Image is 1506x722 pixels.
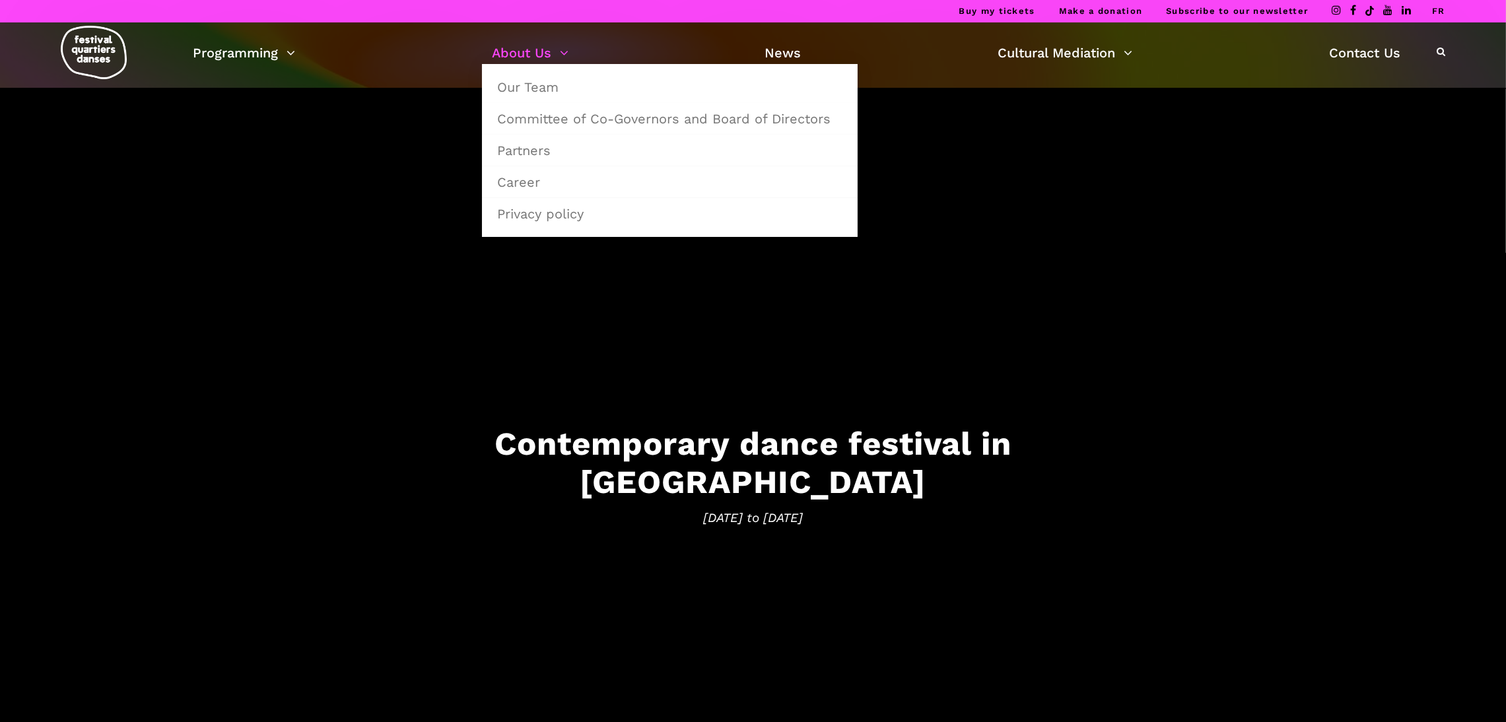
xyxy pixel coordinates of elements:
a: FR [1432,6,1445,16]
a: Make a donation [1059,6,1143,16]
a: About Us [492,42,568,64]
h3: Contemporary dance festival in [GEOGRAPHIC_DATA] [344,424,1163,502]
img: logo-fqd-med [61,26,127,79]
a: Cultural Mediation [998,42,1132,64]
a: Partners [489,135,850,166]
a: Our Team [489,72,850,102]
a: Career [489,167,850,197]
a: Subscribe to our newsletter [1166,6,1308,16]
a: Buy my tickets [959,6,1035,16]
a: Privacy policy [489,199,850,229]
a: Committee of Co-Governors and Board of Directors [489,104,850,134]
a: Programming [193,42,295,64]
span: [DATE] to [DATE] [344,509,1163,529]
a: Contact Us [1329,42,1400,64]
a: News [765,42,802,64]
